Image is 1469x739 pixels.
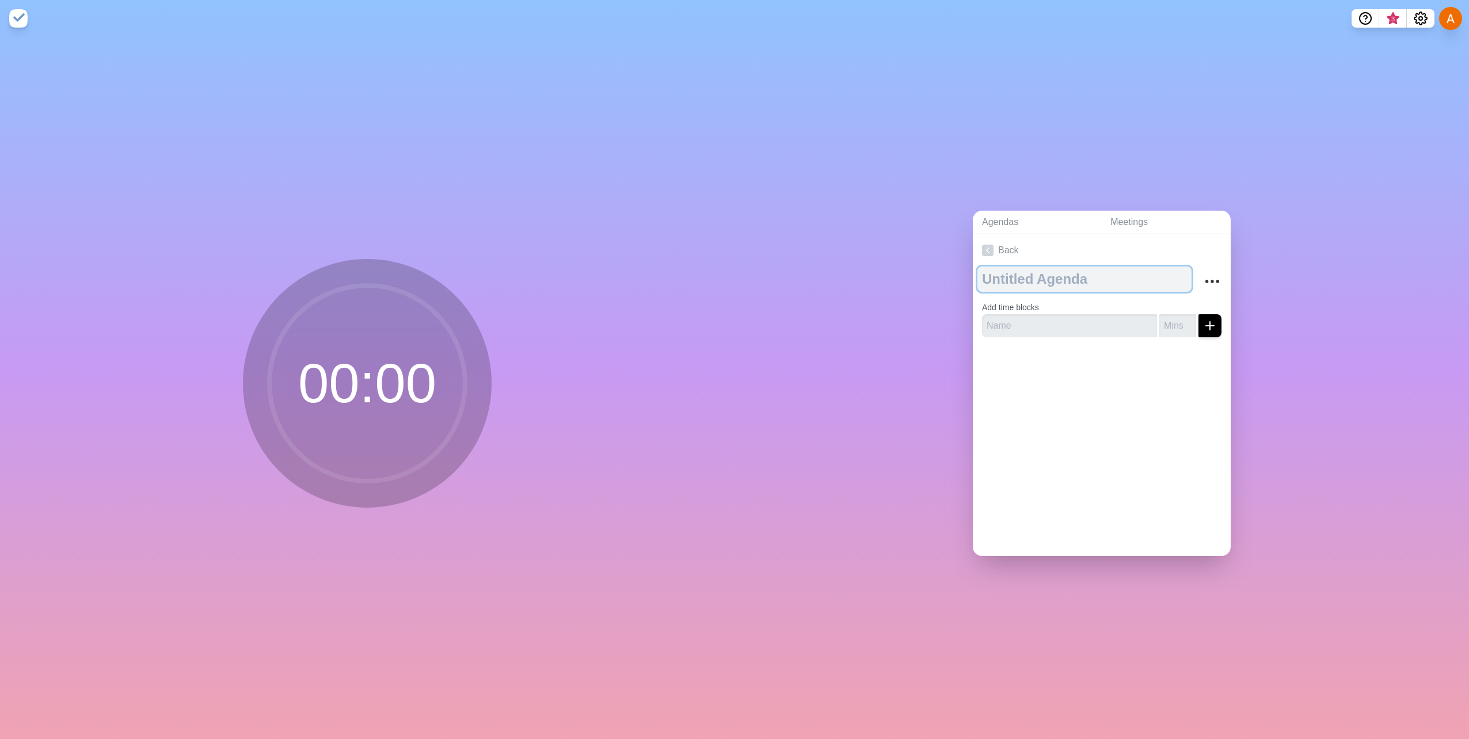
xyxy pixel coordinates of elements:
a: Meetings [1101,211,1231,234]
button: What’s new [1379,9,1407,28]
input: Mins [1159,314,1196,337]
input: Name [982,314,1157,337]
button: More [1201,270,1224,293]
button: Settings [1407,9,1434,28]
img: timeblocks logo [9,9,28,28]
a: Back [973,234,1231,266]
span: 3 [1388,14,1398,24]
label: Add time blocks [982,303,1039,312]
button: Help [1352,9,1379,28]
a: Agendas [973,211,1101,234]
